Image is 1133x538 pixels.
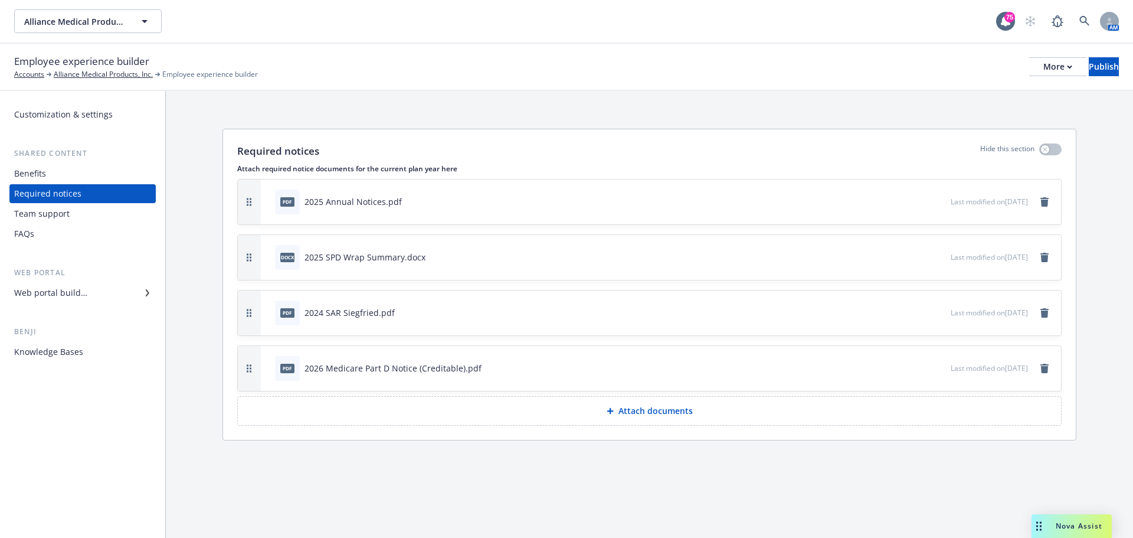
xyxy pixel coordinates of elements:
span: Last modified on [DATE] [951,197,1028,207]
div: Web portal builder [14,283,87,302]
a: Report a Bug [1046,9,1069,33]
a: Alliance Medical Products, Inc. [54,69,153,80]
a: remove [1037,306,1052,320]
a: Team support [9,204,156,223]
div: Publish [1089,58,1119,76]
span: docx [280,253,294,262]
a: Knowledge Bases [9,343,156,361]
a: Start snowing [1019,9,1042,33]
p: Attach documents [618,405,693,417]
a: remove [1037,361,1052,376]
span: Employee experience builder [162,69,258,80]
div: 2026 Medicare Part D Notice (Creditable).pdf [304,362,482,374]
p: Hide this section [980,144,1034,159]
a: Required notices [9,184,156,203]
div: Shared content [9,148,156,159]
span: Alliance Medical Products, Inc. [24,15,126,28]
span: pdf [280,364,294,373]
span: pdf [280,308,294,317]
div: Drag to move [1032,514,1046,538]
span: Last modified on [DATE] [951,363,1028,373]
button: preview file [935,307,946,319]
span: Employee experience builder [14,54,149,69]
div: Benefits [14,164,46,183]
div: 2025 Annual Notices.pdf [304,195,402,208]
button: Publish [1089,57,1119,76]
div: Required notices [14,184,81,203]
span: Last modified on [DATE] [951,308,1028,318]
button: preview file [935,195,946,208]
div: 2024 SAR Siegfried.pdf [304,307,395,319]
div: FAQs [14,224,34,243]
button: Attach documents [237,396,1062,426]
button: preview file [935,251,946,263]
button: More [1029,57,1086,76]
a: FAQs [9,224,156,243]
button: Nova Assist [1032,514,1112,538]
a: remove [1037,195,1052,209]
div: Knowledge Bases [14,343,83,361]
p: Attach required notice documents for the current plan year here [237,164,1062,174]
p: Required notices [237,144,319,159]
button: preview file [935,362,946,374]
div: Web portal [9,267,156,279]
a: Customization & settings [9,105,156,124]
div: More [1043,58,1072,76]
a: Search [1073,9,1096,33]
button: download file [916,251,926,263]
span: pdf [280,197,294,206]
button: download file [916,362,926,374]
div: 2025 SPD Wrap Summary.docx [304,251,425,263]
a: Web portal builder [9,283,156,302]
button: download file [916,307,926,319]
a: remove [1037,250,1052,265]
div: 75 [1004,12,1015,22]
span: Last modified on [DATE] [951,252,1028,262]
a: Accounts [14,69,44,80]
a: Benefits [9,164,156,183]
button: download file [916,195,926,208]
button: Alliance Medical Products, Inc. [14,9,162,33]
div: Team support [14,204,70,223]
div: Customization & settings [14,105,113,124]
span: Nova Assist [1056,521,1102,531]
div: Benji [9,326,156,338]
